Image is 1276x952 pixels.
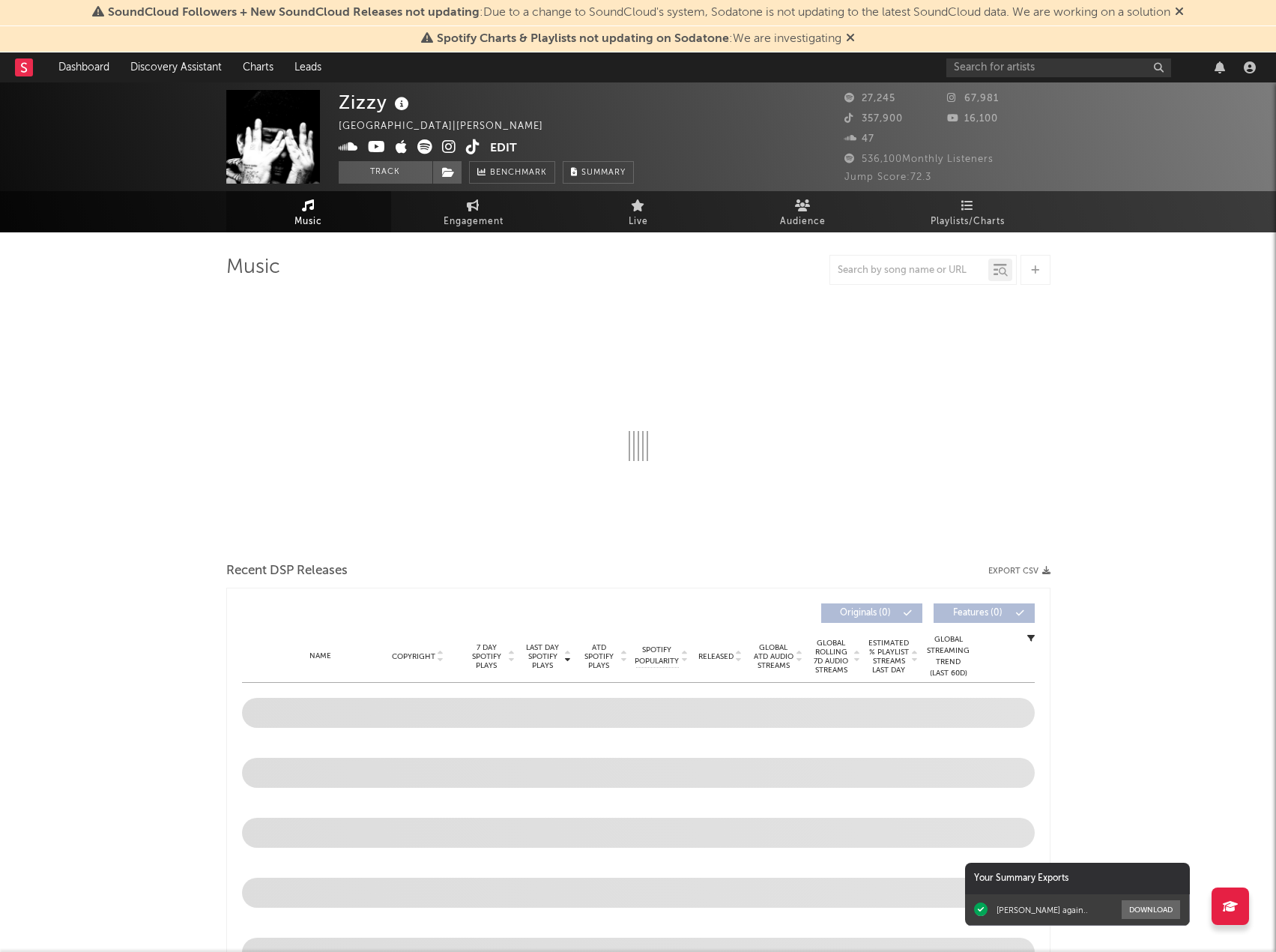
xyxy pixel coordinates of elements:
[943,609,1012,618] span: Features ( 0 )
[830,265,988,277] input: Search by song name or URL
[844,154,994,164] span: 536,100 Monthly Listeners
[490,139,517,158] button: Edit
[965,863,1190,894] div: Your Summary Exports
[437,33,729,45] span: Spotify Charts & Playlists not updating on Sodatone
[698,652,734,661] span: Released
[780,213,826,231] span: Audience
[108,7,480,19] span: SoundCloud Followers + New SoundCloud Releases not updating
[844,94,895,103] span: 27,245
[444,213,504,231] span: Engagement
[226,562,348,580] span: Recent DSP Releases
[392,652,435,661] span: Copyright
[523,643,563,670] span: Last Day Spotify Plays
[844,134,874,144] span: 47
[868,639,910,675] span: Estimated % Playlist Streams Last Day
[947,114,998,124] span: 16,100
[831,609,900,618] span: Originals ( 0 )
[294,213,322,231] span: Music
[1175,7,1184,19] span: Dismiss
[120,52,232,82] a: Discovery Assistant
[846,33,855,45] span: Dismiss
[467,643,507,670] span: 7 Day Spotify Plays
[947,94,999,103] span: 67,981
[821,603,922,623] button: Originals(0)
[629,213,648,231] span: Live
[934,603,1035,623] button: Features(0)
[844,172,931,182] span: Jump Score: 72.3
[563,161,634,184] button: Summary
[48,52,120,82] a: Dashboard
[579,643,619,670] span: ATD Spotify Plays
[272,651,370,662] div: Name
[1122,900,1180,919] button: Download
[284,52,332,82] a: Leads
[339,118,560,136] div: [GEOGRAPHIC_DATA] | [PERSON_NAME]
[721,191,886,232] a: Audience
[635,645,679,667] span: Spotify Popularity
[844,114,903,124] span: 357,900
[931,213,1005,231] span: Playlists/Charts
[232,52,284,82] a: Charts
[926,634,971,679] div: Global Streaming Trend (Last 60D)
[581,169,626,177] span: Summary
[339,90,413,115] div: Zizzy
[997,905,1088,915] div: [PERSON_NAME] again..
[886,191,1050,232] a: Playlists/Charts
[108,7,1170,19] span: : Due to a change to SoundCloud's system, Sodatone is not updating to the latest SoundCloud data....
[556,191,721,232] a: Live
[339,161,432,184] button: Track
[753,643,794,670] span: Global ATD Audio Streams
[437,33,841,45] span: : We are investigating
[490,164,547,182] span: Benchmark
[469,161,555,184] a: Benchmark
[988,567,1050,576] button: Export CSV
[391,191,556,232] a: Engagement
[811,639,852,675] span: Global Rolling 7D Audio Streams
[226,191,391,232] a: Music
[946,58,1171,77] input: Search for artists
